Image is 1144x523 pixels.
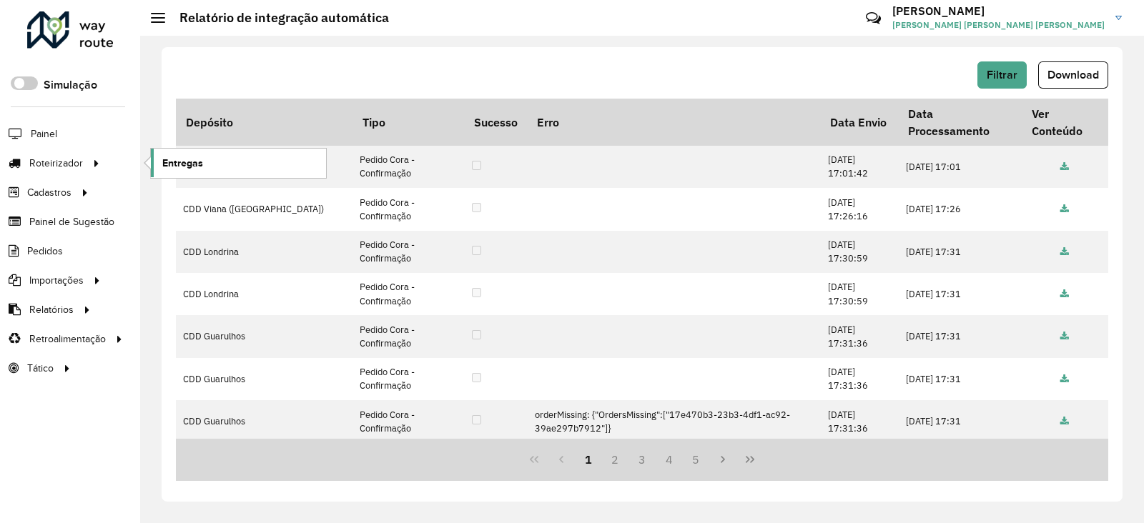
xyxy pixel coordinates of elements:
a: Ver Conteúdo [1060,330,1069,342]
td: [DATE] 17:26 [899,188,1022,230]
button: 4 [656,446,683,473]
span: Pedidos [27,244,63,259]
span: Entregas [162,156,203,171]
a: Ver Conteúdo [1060,203,1069,215]
a: Contato Rápido [858,3,889,34]
td: Pedido Cora - Confirmação [352,315,464,357]
span: Relatórios [29,302,74,317]
td: CDD Guarulhos [176,358,352,400]
span: Retroalimentação [29,332,106,347]
th: Tipo [352,99,464,146]
button: Filtrar [977,61,1027,89]
td: [DATE] 17:31:36 [820,315,898,357]
a: Ver Conteúdo [1060,161,1069,173]
td: [DATE] 17:01 [899,146,1022,188]
td: [DATE] 17:31 [899,358,1022,400]
button: 2 [601,446,628,473]
button: Download [1038,61,1108,89]
span: Roteirizador [29,156,83,171]
a: Ver Conteúdo [1060,246,1069,258]
td: [DATE] 17:31:36 [820,358,898,400]
span: Importações [29,273,84,288]
button: 1 [575,446,602,473]
td: [DATE] 17:31 [899,400,1022,442]
td: CDD Guarulhos [176,400,352,442]
h3: [PERSON_NAME] [892,4,1105,18]
th: Erro [528,99,821,146]
a: Ver Conteúdo [1060,373,1069,385]
td: [DATE] 17:01:42 [820,146,898,188]
button: 5 [683,446,710,473]
button: Last Page [736,446,764,473]
span: Filtrar [987,69,1017,81]
button: Next Page [709,446,736,473]
td: [DATE] 17:31 [899,315,1022,357]
h2: Relatório de integração automática [165,10,389,26]
th: Ver Conteúdo [1022,99,1108,146]
td: [DATE] 17:26:16 [820,188,898,230]
button: 3 [628,446,656,473]
span: Painel de Sugestão [29,214,114,229]
span: [PERSON_NAME] [PERSON_NAME] [PERSON_NAME] [892,19,1105,31]
th: Data Envio [820,99,898,146]
a: Entregas [151,149,326,177]
td: CDD Paranagua [176,146,352,188]
td: [DATE] 17:31 [899,231,1022,273]
td: [DATE] 17:31:36 [820,400,898,442]
td: Pedido Cora - Confirmação [352,400,464,442]
a: Ver Conteúdo [1060,415,1069,427]
span: Download [1047,69,1099,81]
td: [DATE] 17:30:59 [820,231,898,273]
span: Tático [27,361,54,376]
span: Painel [31,126,57,141]
label: Simulação [44,76,97,94]
td: CDD Londrina [176,231,352,273]
th: Data Processamento [899,99,1022,146]
th: Depósito [176,99,352,146]
td: [DATE] 17:31 [899,273,1022,315]
a: Ver Conteúdo [1060,288,1069,300]
td: CDD Londrina [176,273,352,315]
td: Pedido Cora - Confirmação [352,358,464,400]
td: Pedido Cora - Confirmação [352,188,464,230]
th: Sucesso [464,99,527,146]
td: Pedido Cora - Confirmação [352,231,464,273]
span: Cadastros [27,185,71,200]
td: Pedido Cora - Confirmação [352,146,464,188]
td: Pedido Cora - Confirmação [352,273,464,315]
td: orderMissing: {"OrdersMissing":["17e470b3-23b3-4df1-ac92-39ae297b7912"]} [528,400,821,442]
td: CDD Guarulhos [176,315,352,357]
td: [DATE] 17:30:59 [820,273,898,315]
td: CDD Viana ([GEOGRAPHIC_DATA]) [176,188,352,230]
